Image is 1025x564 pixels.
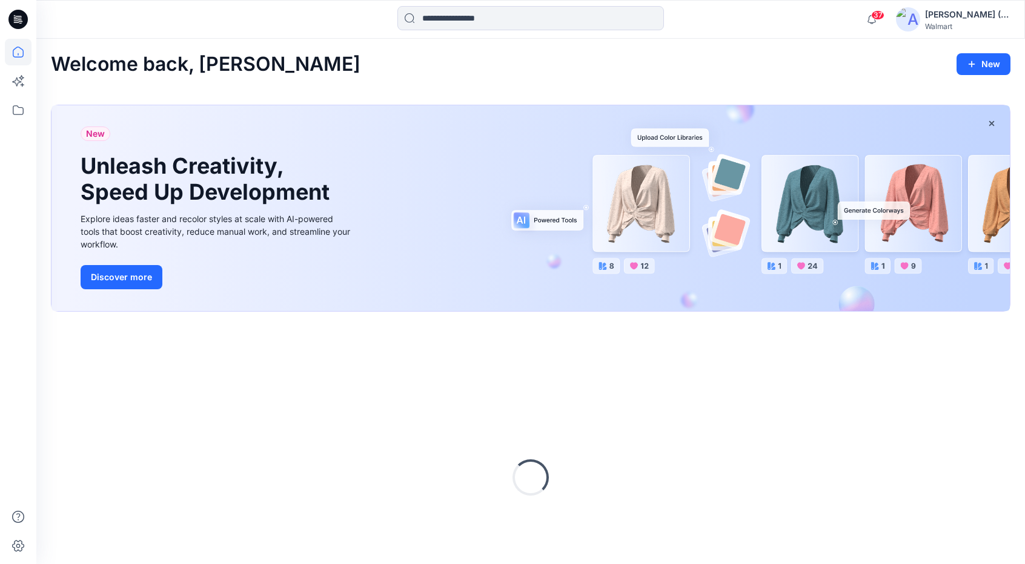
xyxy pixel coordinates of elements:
button: New [957,53,1010,75]
div: Walmart [925,22,1010,31]
div: Explore ideas faster and recolor styles at scale with AI-powered tools that boost creativity, red... [81,212,353,251]
h2: Welcome back, [PERSON_NAME] [51,53,360,76]
span: New [86,126,105,141]
span: 37 [871,10,884,20]
button: Discover more [81,265,162,289]
a: Discover more [81,265,353,289]
div: [PERSON_NAME] (Delta Galil) [925,7,1010,22]
h1: Unleash Creativity, Speed Up Development [81,153,335,205]
img: avatar [896,7,920,31]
